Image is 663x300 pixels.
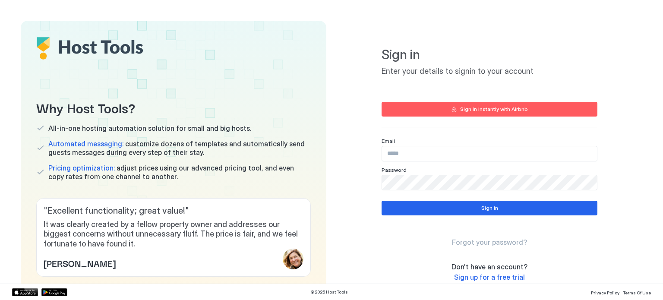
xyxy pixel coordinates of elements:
[382,175,597,190] input: Input Field
[382,47,597,63] span: Sign in
[623,287,651,297] a: Terms Of Use
[48,139,123,148] span: Automated messaging:
[48,124,251,133] span: All-in-one hosting automation solution for small and big hosts.
[310,289,348,295] span: © 2025 Host Tools
[454,273,525,282] a: Sign up for a free trial
[48,164,115,172] span: Pricing optimization:
[451,262,527,271] span: Don't have an account?
[12,288,38,296] a: App Store
[382,66,597,76] span: Enter your details to signin to your account
[460,105,528,113] div: Sign in instantly with Airbnb
[591,290,619,295] span: Privacy Policy
[382,201,597,215] button: Sign in
[48,139,311,157] span: customize dozens of templates and automatically send guests messages during every step of their s...
[44,256,116,269] span: [PERSON_NAME]
[452,238,527,247] a: Forgot your password?
[591,287,619,297] a: Privacy Policy
[382,167,407,173] span: Password
[283,249,303,269] div: profile
[382,146,597,161] input: Input Field
[481,204,498,212] div: Sign in
[44,220,303,249] span: It was clearly created by a fellow property owner and addresses our biggest concerns without unne...
[36,98,311,117] span: Why Host Tools?
[623,290,651,295] span: Terms Of Use
[44,205,303,216] span: " Excellent functionality; great value! "
[48,164,311,181] span: adjust prices using our advanced pricing tool, and even copy rates from one channel to another.
[41,288,67,296] a: Google Play Store
[382,102,597,117] button: Sign in instantly with Airbnb
[382,138,395,144] span: Email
